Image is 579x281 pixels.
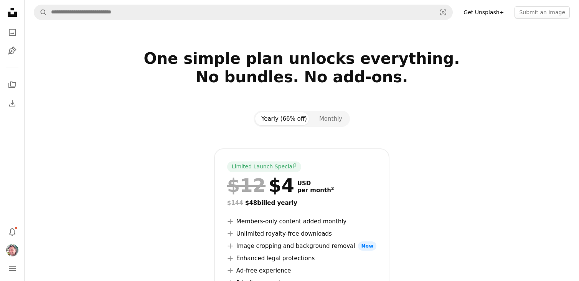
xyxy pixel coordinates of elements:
div: $48 billed yearly [227,198,376,208]
div: $4 [227,175,294,195]
div: Limited Launch Special [227,161,301,172]
li: Members-only content added monthly [227,217,376,226]
button: Profile [5,243,20,258]
button: Search Unsplash [34,5,47,20]
button: Monthly [313,112,348,125]
a: Download History [5,96,20,111]
li: Enhanced legal protections [227,254,376,263]
button: Submit an image [515,6,570,18]
button: Yearly (66% off) [255,112,313,125]
a: Home — Unsplash [5,5,20,22]
a: Photos [5,25,20,40]
li: Unlimited royalty-free downloads [227,229,376,238]
a: 2 [330,187,336,194]
button: Menu [5,261,20,276]
a: 1 [292,163,298,171]
a: Illustrations [5,43,20,58]
button: Visual search [434,5,452,20]
a: Collections [5,77,20,93]
span: USD [297,180,334,187]
form: Find visuals sitewide [34,5,453,20]
a: Get Unsplash+ [459,6,508,18]
img: Avatar of user Taras Terletskyy [6,244,18,256]
li: Ad-free experience [227,266,376,275]
button: Notifications [5,224,20,239]
h2: One simple plan unlocks everything. No bundles. No add-ons. [53,49,551,105]
span: New [358,241,376,251]
span: $12 [227,175,266,195]
span: $144 [227,200,243,206]
li: Image cropping and background removal [227,241,376,251]
span: per month [297,187,334,194]
sup: 2 [331,186,334,191]
sup: 1 [294,163,297,167]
